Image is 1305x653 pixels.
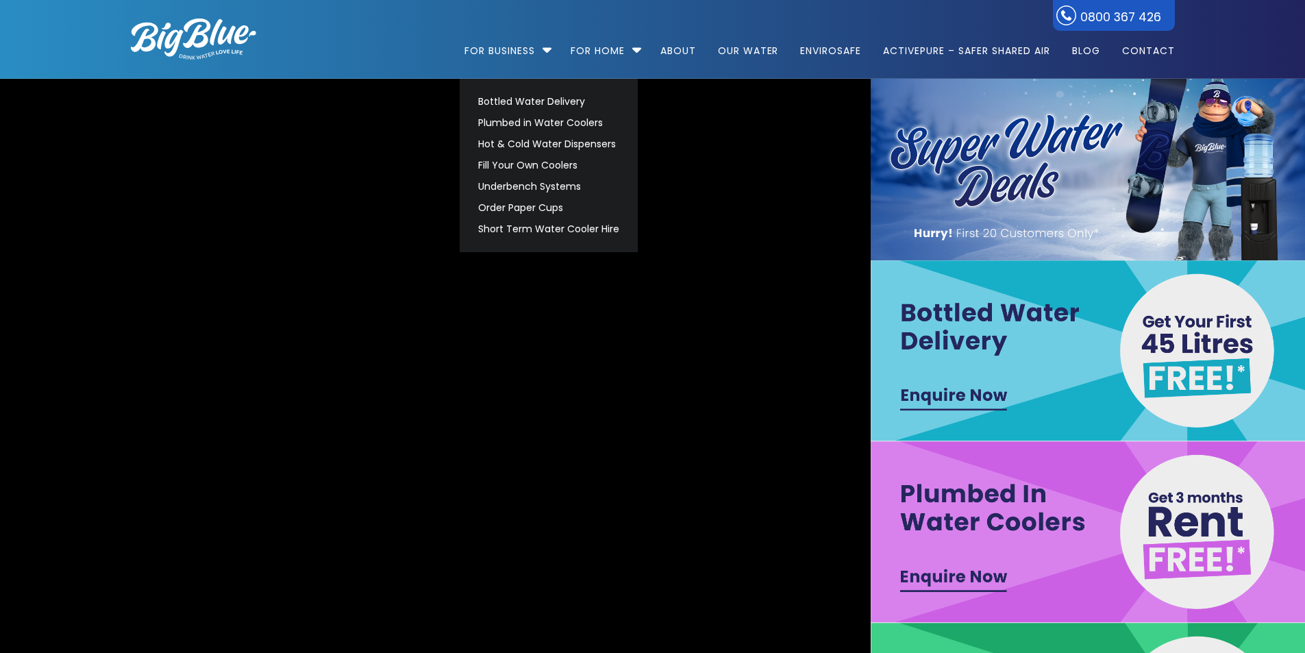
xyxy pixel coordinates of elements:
[131,19,256,60] img: logo
[472,91,625,112] a: Bottled Water Delivery
[472,219,625,240] a: Short Term Water Cooler Hire
[472,112,625,134] a: Plumbed in Water Coolers
[472,197,625,219] a: Order Paper Cups
[472,176,625,197] a: Underbench Systems
[472,134,625,155] a: Hot & Cold Water Dispensers
[472,155,625,176] a: Fill Your Own Coolers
